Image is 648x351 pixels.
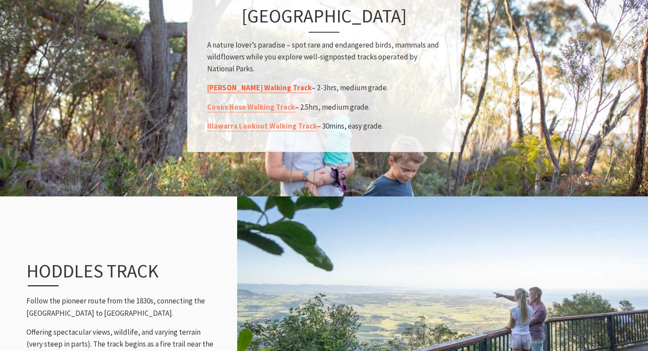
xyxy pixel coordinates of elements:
[207,120,441,132] p: – 30mins, easy grade.
[207,121,317,131] a: Illawarra Lookout Walking Track
[207,102,295,112] a: Cooks Nose Walking Track
[207,5,441,33] h3: [GEOGRAPHIC_DATA]
[207,83,312,93] a: [PERSON_NAME] Walking Track
[26,260,196,286] h3: Hoddles Track
[207,39,441,75] p: A nature lover’s paradise – spot rare and endangered birds, mammals and wildflowers while you exp...
[207,82,441,94] p: – 2-3hrs, medium grade.
[26,295,215,319] p: Follow the pioneer route from the 1830s, connecting the [GEOGRAPHIC_DATA] to [GEOGRAPHIC_DATA].
[207,101,441,113] p: – 2.5hrs, medium grade.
